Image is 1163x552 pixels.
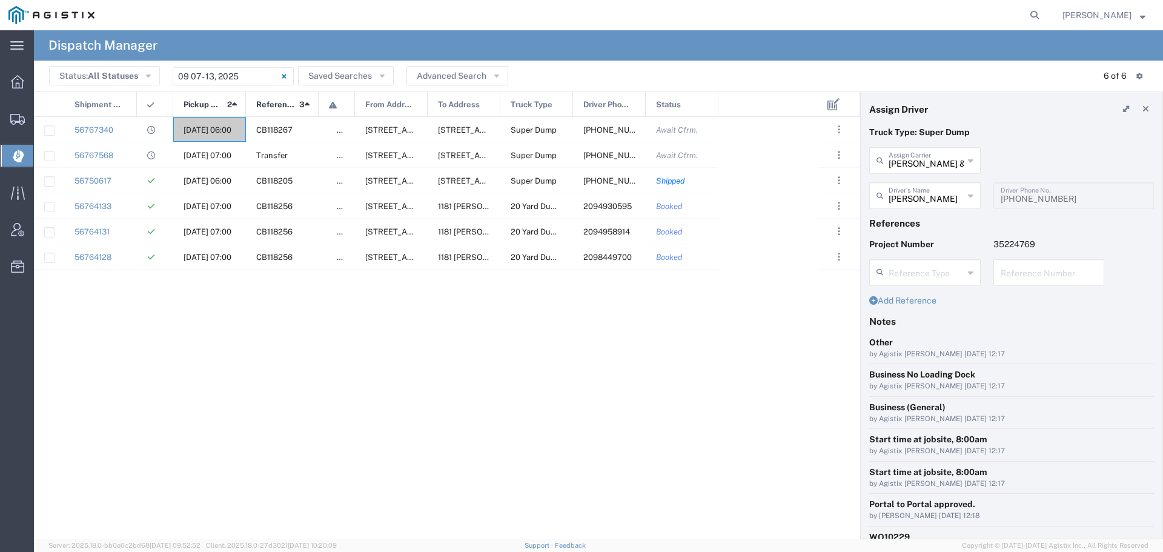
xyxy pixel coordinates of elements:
span: 2 [227,92,232,118]
span: Super Dump [511,125,557,135]
span: [DATE] 09:52:52 [150,542,200,549]
span: Robert Casaus [1062,8,1132,22]
span: 20 Yard Dump Truck [511,202,585,211]
p: 35224769 [993,238,1105,251]
span: Pickup Date and Time [184,92,223,118]
button: ... [830,248,847,265]
span: 26292 E River Rd, Escalon, California, 95320, United States [365,227,486,236]
span: 26292 E River Rd, Escalon, California, 95320, United States [365,176,486,185]
span: . . . [838,148,840,162]
span: . . . [838,250,840,264]
span: Booked [656,202,683,211]
div: by Agistix [PERSON_NAME] [DATE] 12:17 [869,381,1154,392]
span: Await Cfrm. [656,125,698,135]
div: Business No Loading Dock [869,368,1154,381]
div: by Agistix [PERSON_NAME] [DATE] 12:17 [869,446,1154,457]
span: 09/10/2025, 07:00 [184,202,231,211]
span: 2098449700 [583,253,632,262]
div: Portal to Portal approved. [869,498,1154,511]
div: 6 of 6 [1104,70,1127,82]
span: false [337,227,355,236]
span: Transfer [256,151,288,160]
span: 09/10/2025, 07:00 [184,227,231,236]
span: . . . [838,199,840,213]
span: false [337,253,355,262]
span: 4165 E Childs Ave, Merced, California, 95341, United States [438,125,558,135]
button: [PERSON_NAME] [1062,8,1146,22]
button: ... [830,121,847,138]
div: Other [869,336,1154,349]
span: CB118205 [256,176,293,185]
span: Shipped [656,176,685,185]
span: [DATE] 10:20:09 [288,542,337,549]
button: Status:All Statuses [49,66,160,85]
span: CB118256 [256,202,293,211]
a: Support [525,542,555,549]
span: 20 Yard Dump Truck [511,227,585,236]
span: Status [656,92,681,118]
h4: Assign Driver [869,104,928,115]
a: Feedback [555,542,586,549]
button: ... [830,172,847,189]
a: 56750617 [75,176,111,185]
p: Project Number [869,238,981,251]
span: false [337,151,355,160]
span: . . . [838,173,840,188]
span: Truck Type [511,92,552,118]
span: 2094958914 [583,227,630,236]
button: ... [830,147,847,164]
span: 12523 North, CA-59, Merced, California, 95348, United States [365,125,486,135]
span: All Statuses [88,71,138,81]
span: false [337,176,355,185]
span: 3 [299,92,305,118]
span: Copyright © [DATE]-[DATE] Agistix Inc., All Rights Reserved [962,540,1148,551]
h4: References [869,218,1154,228]
p: Truck Type: Super Dump [869,126,1154,139]
span: 09/10/2025, 07:00 [184,151,231,160]
span: CB118267 [256,125,293,135]
a: 56764131 [75,227,110,236]
a: Add Reference [869,296,936,305]
span: 1181 Zuckerman Rd, Stockton, California, United States [438,227,738,236]
a: 56764133 [75,202,111,211]
span: To Address [438,92,480,118]
span: 1000 S. Kilroy Rd, Turlock, California, United States [365,151,551,160]
div: Start time at jobsite, 8:00am [869,466,1154,479]
button: ... [830,198,847,214]
div: by Agistix [PERSON_NAME] [DATE] 12:17 [869,479,1154,490]
span: . . . [838,122,840,137]
a: 56767340 [75,125,113,135]
span: Reference [256,92,295,118]
span: 650-521-3377 [583,151,655,160]
a: 56764128 [75,253,111,262]
span: Shipment No. [75,92,124,118]
span: Super Dump [511,151,557,160]
h4: Dispatch Manager [48,30,157,61]
span: 650-521-3377 [583,176,655,185]
span: Client: 2025.18.0-27d3021 [206,542,337,549]
div: WO10229 [869,531,1154,544]
button: ... [830,223,847,240]
span: Await Cfrm. [656,151,698,160]
span: 26292 E River Rd, Escalon, California, 95320, United States [365,202,486,211]
span: 09/10/2025, 07:00 [184,253,231,262]
span: 26292 E River Rd, Escalon, California, 95320, United States [365,253,486,262]
div: Business (General) [869,401,1154,414]
span: false [337,125,355,135]
span: 1181 Zuckerman Rd, Stockton, California, United States [438,202,738,211]
span: Booked [656,227,683,236]
img: logo [8,6,94,24]
span: 1181 Zuckerman Rd, Stockton, California, United States [438,253,738,262]
span: 09/09/2025, 06:00 [184,176,231,185]
span: 09/10/2025, 06:00 [184,125,231,135]
button: Saved Searches [298,66,394,85]
span: CB118256 [256,227,293,236]
span: 209-840-9424 [583,125,655,135]
h4: Notes [869,316,1154,327]
span: 20 Yard Dump Truck [511,253,585,262]
span: 1524 N Carpenter Rd, Modesto, California, 95351, United States [438,176,624,185]
span: false [337,202,355,211]
div: by [PERSON_NAME] [DATE] 12:18 [869,511,1154,522]
div: by Agistix [PERSON_NAME] [DATE] 12:17 [869,414,1154,425]
div: Start time at jobsite, 8:00am [869,433,1154,446]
